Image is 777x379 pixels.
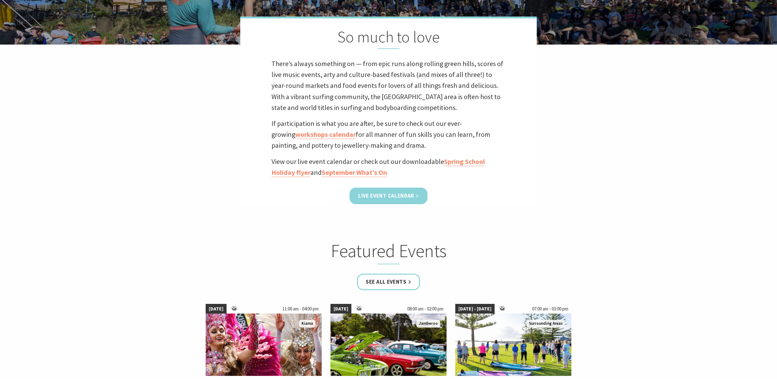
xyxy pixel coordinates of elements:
[206,304,227,314] span: [DATE]
[404,304,447,314] span: 08:00 am - 02:00 pm
[206,314,322,376] img: Dancers in jewelled pink and silver costumes with feathers, holding their hands up while smiling
[279,304,322,314] span: 11:00 am - 04:00 pm
[357,274,420,290] a: See all Events
[295,130,356,139] a: workshops calendar
[322,168,387,177] a: September What’s On
[455,304,495,314] span: [DATE] - [DATE]
[330,314,447,376] img: Jamberoo Car Show
[266,240,511,264] h2: Featured Events
[271,58,506,113] p: There’s always something on — from epic runs along rolling green hills, scores of live music even...
[330,304,351,314] span: [DATE]
[271,118,506,151] p: If participation is what you are after, be sure to check out our ever-growing for all manner of f...
[271,28,506,49] h2: So much to love
[271,157,485,177] a: Spring School Holiday flyer
[529,304,571,314] span: 07:00 am - 03:00 pm
[416,320,440,328] span: Jamberoo
[455,314,571,376] img: Jodie Edwards Welcome to Country
[526,320,565,328] span: Surrounding Areas
[299,320,315,328] span: Kiama
[349,188,428,204] a: Live Event Calendar
[271,156,506,178] p: View our live event calendar or check out our downloadable and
